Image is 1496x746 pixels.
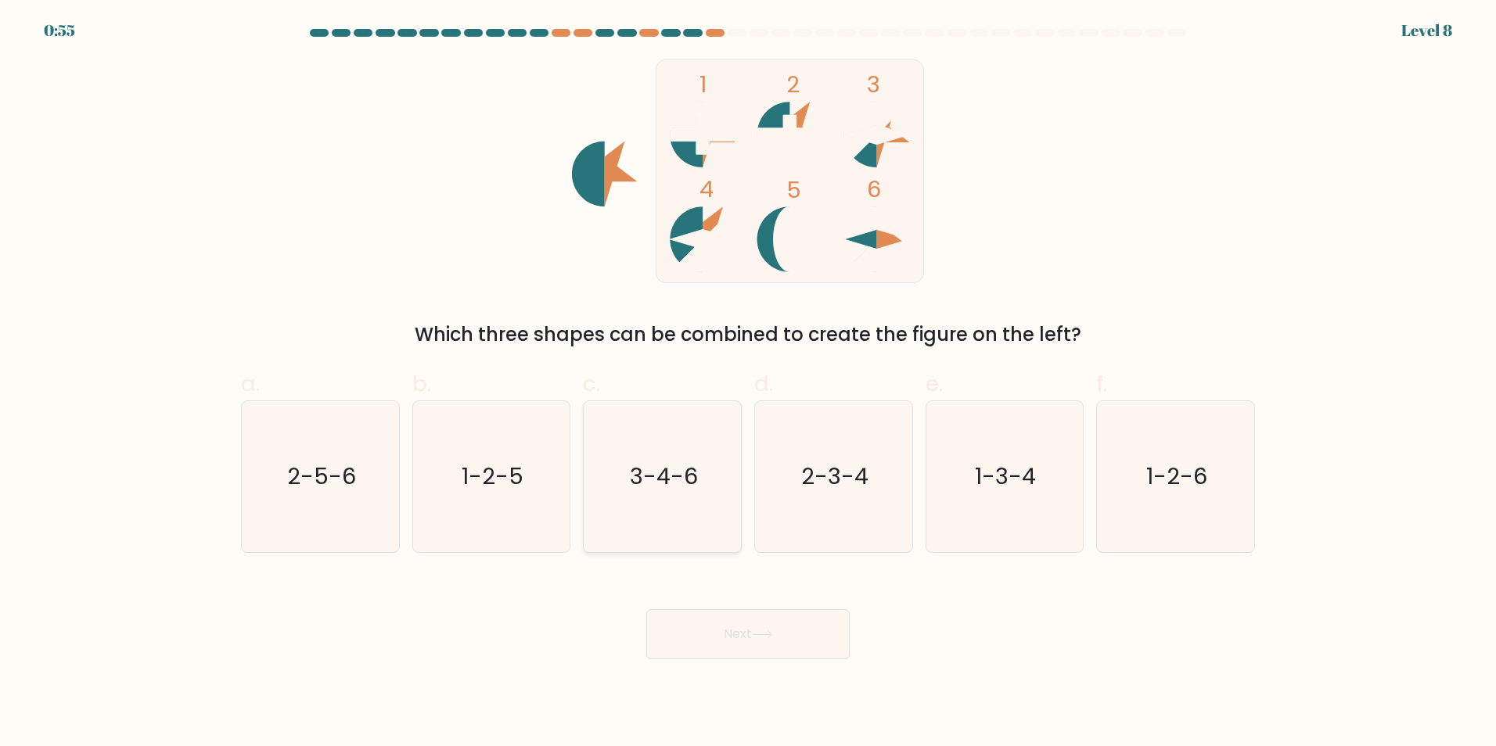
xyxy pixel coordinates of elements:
[44,19,75,42] div: 0:55
[250,321,1246,349] div: Which three shapes can be combined to create the figure on the left?
[867,173,882,205] tspan: 6
[926,368,943,399] span: e.
[699,173,714,205] tspan: 4
[1096,368,1107,399] span: f.
[1401,19,1452,42] div: Level 8
[646,609,850,659] button: Next
[583,368,600,399] span: c.
[976,461,1037,492] text: 1-3-4
[867,68,880,100] tspan: 3
[754,368,773,399] span: d.
[801,461,868,492] text: 2-3-4
[241,368,260,399] span: a.
[462,461,523,492] text: 1-2-5
[1147,461,1208,492] text: 1-2-6
[287,461,356,492] text: 2-5-6
[630,461,698,492] text: 3-4-6
[699,68,707,100] tspan: 1
[786,174,801,206] tspan: 5
[412,368,431,399] span: b.
[786,68,800,100] tspan: 2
